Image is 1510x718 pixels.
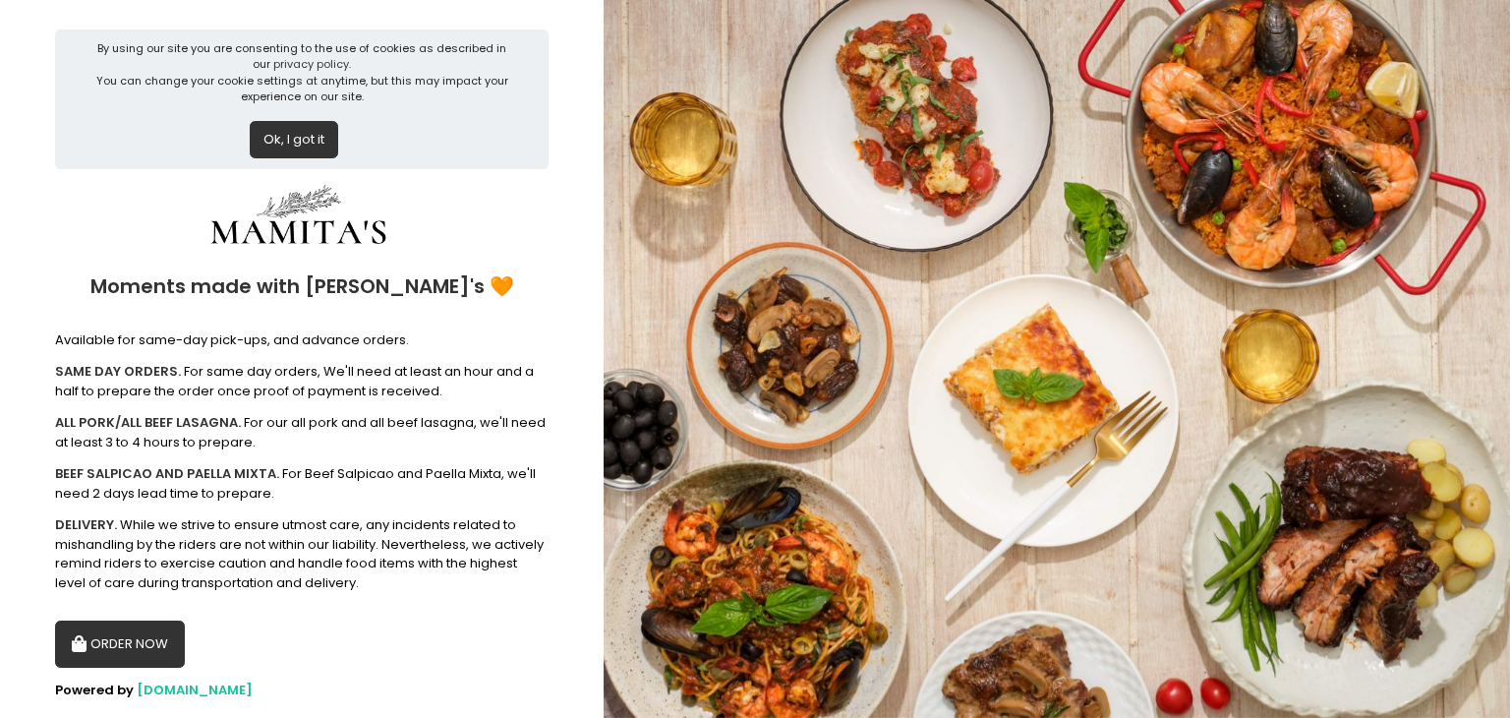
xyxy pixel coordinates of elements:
div: By using our site you are consenting to the use of cookies as described in our You can change you... [88,40,516,105]
div: For our all pork and all beef lasagna, we'll need at least 3 to 4 hours to prepare. [55,413,549,451]
img: Mamitas PH [151,182,446,256]
b: ALL PORK/ALL BEEF LASAGNA. [55,413,241,432]
div: Moments made with [PERSON_NAME]'s 🧡 [55,256,549,318]
div: Available for same-day pick-ups, and advance orders. [55,330,549,350]
div: While we strive to ensure utmost care, any incidents related to mishandling by the riders are not... [55,515,549,592]
div: For same day orders, We'll need at least an hour and a half to prepare the order once proof of pa... [55,362,549,400]
b: BEEF SALPICAO AND PAELLA MIXTA. [55,464,279,483]
div: For Beef Salpicao and Paella Mixta, we'll need 2 days lead time to prepare. [55,464,549,503]
div: Powered by [55,681,549,700]
a: privacy policy. [273,56,351,72]
a: [DOMAIN_NAME] [137,681,253,699]
button: Ok, I got it [250,121,338,158]
b: DELIVERY. [55,515,117,534]
button: ORDER NOW [55,621,185,668]
b: SAME DAY ORDERS. [55,362,181,381]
